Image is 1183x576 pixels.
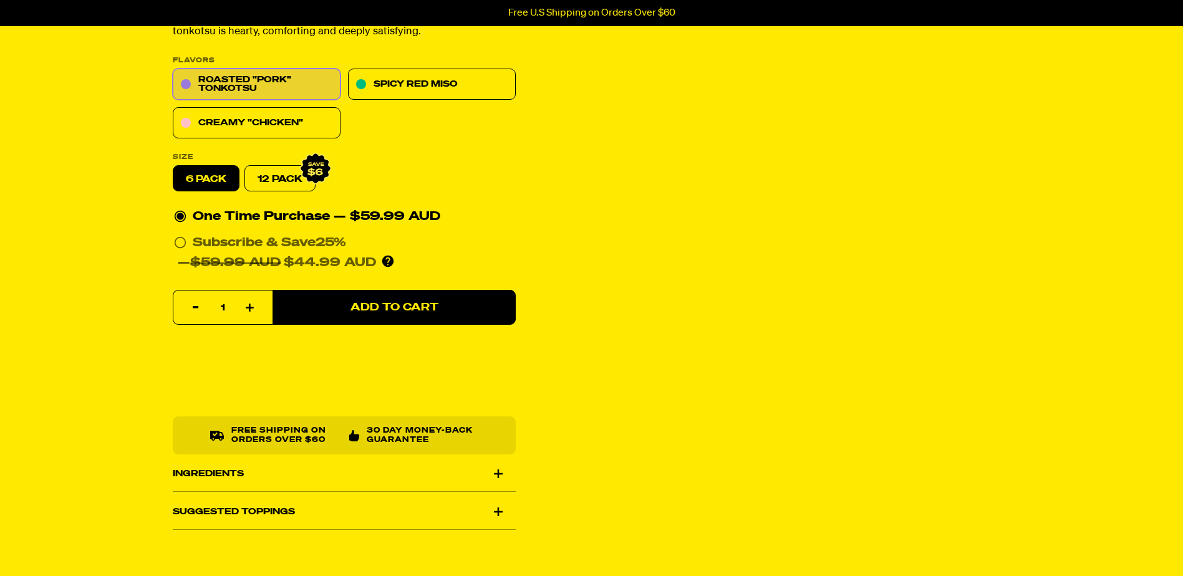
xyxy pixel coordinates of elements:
button: Add to Cart [273,290,516,325]
div: — $59.99 AUD [334,207,440,227]
a: Roasted "Pork" Tonkotsu [173,69,340,100]
label: Size [173,154,516,161]
p: Flavors [173,57,516,64]
span: 25% [316,237,346,249]
a: Spicy Red Miso [348,69,516,100]
div: Suggested Toppings [173,495,516,530]
div: Ingredients [173,456,516,491]
a: Creamy "Chicken" [173,108,340,139]
p: 30 Day Money-Back Guarantee [367,427,478,445]
del: $59.99 AUD [190,257,281,269]
div: — $44.99 AUD [178,253,376,273]
a: 12 Pack [244,166,316,192]
div: Subscribe & Save [193,233,346,253]
div: One Time Purchase [174,207,514,227]
input: quantity [181,291,265,326]
label: 6 pack [173,166,239,192]
p: Free U.S Shipping on Orders Over $60 [508,7,675,19]
span: Add to Cart [350,302,438,313]
p: Free shipping on orders over $60 [231,427,339,445]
